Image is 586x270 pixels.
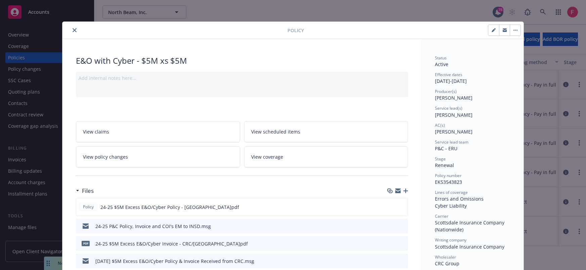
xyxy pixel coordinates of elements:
span: View claims [83,128,109,135]
button: download file [389,223,394,230]
button: preview file [399,223,405,230]
div: Files [76,186,94,195]
span: Policy [287,27,304,34]
h3: Files [82,186,94,195]
div: Errors and Omissions [435,195,510,202]
span: Active [435,61,448,67]
div: [DATE] - [DATE] [435,72,510,85]
div: 24-25 P&C Policy, Invoice and COI's EM to INSD.msg [95,223,211,230]
button: download file [389,258,394,265]
span: Lines of coverage [435,190,468,195]
button: download file [388,204,394,211]
span: Policy [82,204,95,210]
span: Carrier [435,213,448,219]
span: EKS3543823 [435,179,462,185]
span: Service lead(s) [435,105,462,111]
a: View scheduled items [244,121,408,142]
button: preview file [399,240,405,247]
span: pdf [82,241,90,246]
span: Status [435,55,447,61]
span: Effective dates [435,72,462,77]
span: Producer(s) [435,89,457,94]
span: Policy number [435,173,461,178]
span: View scheduled items [251,128,300,135]
span: [PERSON_NAME] [435,95,472,101]
button: preview file [399,258,405,265]
span: Writing company [435,237,466,243]
span: P&C - ERU [435,145,457,152]
span: [PERSON_NAME] [435,128,472,135]
span: 24-25 $5M Excess E&O/Cyber Policy - [GEOGRAPHIC_DATA]pdf [100,204,239,211]
div: [DATE] $5M Excess E&O/Cyber Policy & Invoice Received from CRC.msg [95,258,254,265]
span: Wholesaler [435,254,456,260]
span: CRC Group [435,260,459,267]
div: 24-25 $5M Excess E&O/Cyber Invoice - CRC/[GEOGRAPHIC_DATA]pdf [95,240,248,247]
span: View coverage [251,153,283,160]
a: View claims [76,121,240,142]
span: Scottsdale Insurance Company [435,244,504,250]
button: close [71,26,79,34]
a: View policy changes [76,146,240,167]
div: Cyber Liability [435,202,510,209]
a: View coverage [244,146,408,167]
span: Service lead team [435,139,468,145]
span: [PERSON_NAME] [435,112,472,118]
span: Renewal [435,162,454,168]
button: download file [389,240,394,247]
div: Add internal notes here... [79,74,405,82]
span: Scottsdale Insurance Company (Nationwide) [435,219,506,233]
span: AC(s) [435,122,445,128]
span: Stage [435,156,446,162]
div: E&O with Cyber - $5M xs $5M [76,55,408,66]
span: View policy changes [83,153,128,160]
button: preview file [399,204,405,211]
